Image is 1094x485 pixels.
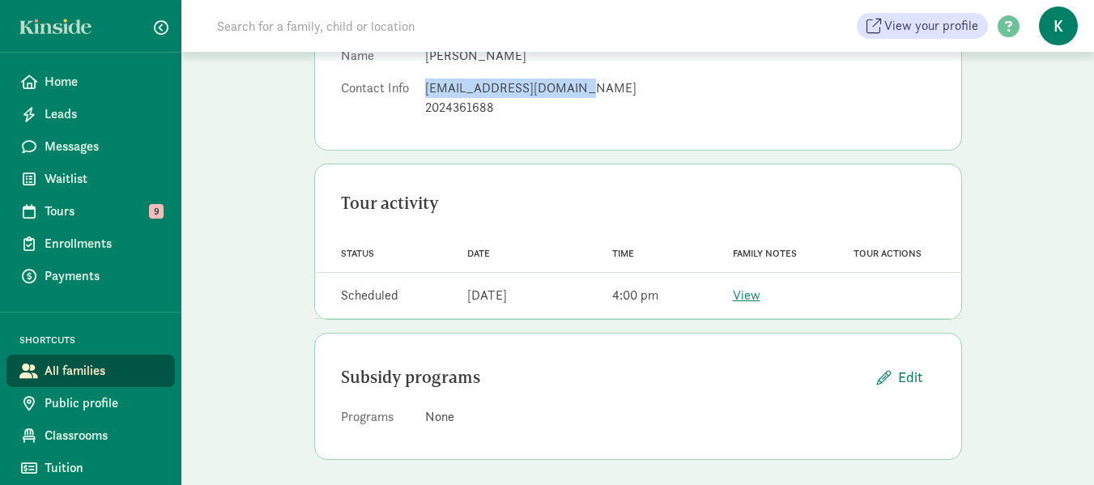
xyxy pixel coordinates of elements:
[45,426,162,445] span: Classrooms
[341,407,412,433] dt: Programs
[6,419,175,452] a: Classrooms
[425,46,935,66] dd: [PERSON_NAME]
[341,79,412,124] dt: Contact Info
[425,79,935,98] div: [EMAIL_ADDRESS][DOMAIN_NAME]
[207,10,662,42] input: Search for a family, child or location
[733,287,760,304] a: View
[341,248,374,259] span: Status
[467,248,490,259] span: Date
[6,387,175,419] a: Public profile
[45,458,162,478] span: Tuition
[45,361,162,381] span: All families
[341,46,412,72] dt: Name
[733,248,797,259] span: Family notes
[45,394,162,413] span: Public profile
[6,355,175,387] a: All families
[864,359,935,394] button: Edit
[45,72,162,91] span: Home
[149,204,164,219] span: 9
[898,366,922,388] span: Edit
[6,228,175,260] a: Enrollments
[6,163,175,195] a: Waitlist
[425,407,935,427] div: None
[45,169,162,189] span: Waitlist
[6,130,175,163] a: Messages
[45,202,162,221] span: Tours
[45,104,162,124] span: Leads
[1039,6,1078,45] span: K
[341,364,864,390] div: Subsidy programs
[45,234,162,253] span: Enrollments
[45,137,162,156] span: Messages
[341,286,398,305] div: Scheduled
[6,195,175,228] a: Tours 9
[467,286,507,305] div: [DATE]
[853,248,922,259] span: Tour actions
[857,13,988,39] a: View your profile
[6,66,175,98] a: Home
[612,286,658,305] div: 4:00 pm
[425,98,935,117] div: 2024361688
[341,190,935,216] div: Tour activity
[612,248,634,259] span: Time
[884,16,978,36] span: View your profile
[45,266,162,286] span: Payments
[6,452,175,484] a: Tuition
[1013,407,1094,485] iframe: Chat Widget
[6,98,175,130] a: Leads
[6,260,175,292] a: Payments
